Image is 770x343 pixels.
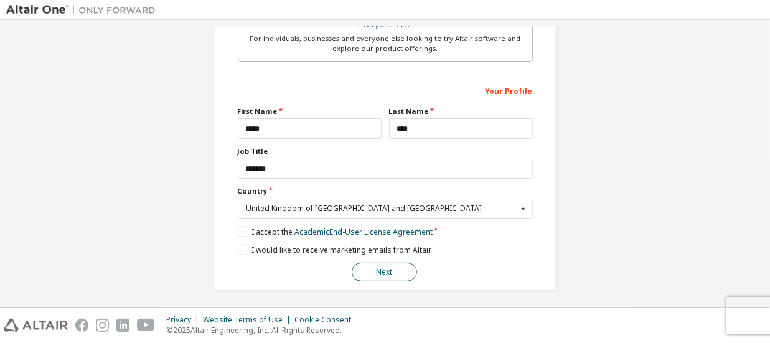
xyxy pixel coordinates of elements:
[6,4,162,16] img: Altair One
[137,319,155,332] img: youtube.svg
[238,227,433,237] label: I accept the
[389,106,533,116] label: Last Name
[203,315,294,325] div: Website Terms of Use
[294,315,359,325] div: Cookie Consent
[116,319,129,332] img: linkedin.svg
[96,319,109,332] img: instagram.svg
[294,227,433,237] a: Academic End-User License Agreement
[238,186,533,196] label: Country
[352,263,417,281] button: Next
[238,245,431,255] label: I would like to receive marketing emails from Altair
[238,106,382,116] label: First Name
[246,34,525,54] div: For individuals, businesses and everyone else looking to try Altair software and explore our prod...
[166,325,359,336] p: © 2025 Altair Engineering, Inc. All Rights Reserved.
[166,315,203,325] div: Privacy
[75,319,88,332] img: facebook.svg
[238,80,533,100] div: Your Profile
[238,146,533,156] label: Job Title
[246,205,517,212] div: United Kingdom of [GEOGRAPHIC_DATA] and [GEOGRAPHIC_DATA]
[4,319,68,332] img: altair_logo.svg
